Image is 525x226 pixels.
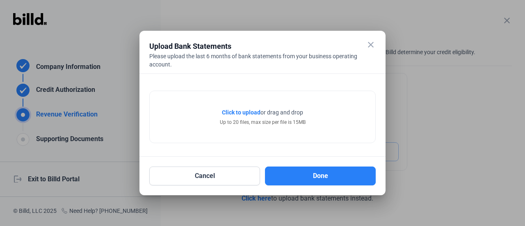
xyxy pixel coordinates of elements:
[220,119,306,126] div: Up to 20 files, max size per file is 15MB
[265,167,376,185] button: Done
[366,40,376,50] mat-icon: close
[149,41,355,52] div: Upload Bank Statements
[222,109,260,116] span: Click to upload
[149,52,376,68] div: Please upload the last 6 months of bank statements from your business operating account.
[260,108,303,116] span: or drag and drop
[149,167,260,185] button: Cancel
